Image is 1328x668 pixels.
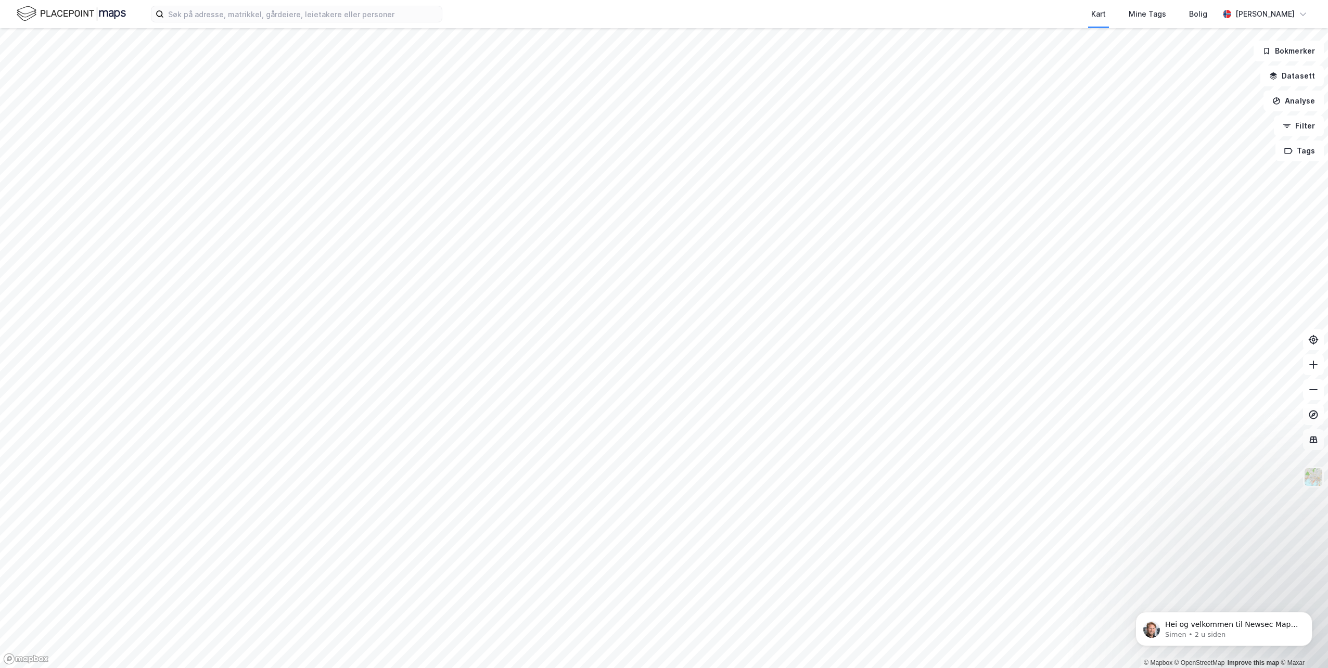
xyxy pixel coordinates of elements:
a: OpenStreetMap [1174,659,1225,666]
input: Søk på adresse, matrikkel, gårdeiere, leietakere eller personer [164,6,442,22]
a: Mapbox homepage [3,653,49,665]
button: Filter [1274,115,1324,136]
div: Mine Tags [1129,8,1166,20]
button: Bokmerker [1254,41,1324,61]
a: Mapbox [1144,659,1172,666]
button: Datasett [1260,66,1324,86]
div: [PERSON_NAME] [1235,8,1295,20]
img: logo.f888ab2527a4732fd821a326f86c7f29.svg [17,5,126,23]
div: Bolig [1189,8,1207,20]
div: Kart [1091,8,1106,20]
a: Improve this map [1228,659,1279,666]
img: Z [1304,467,1323,487]
button: Tags [1275,140,1324,161]
button: Analyse [1263,91,1324,111]
iframe: Intercom notifications melding [1120,590,1328,663]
